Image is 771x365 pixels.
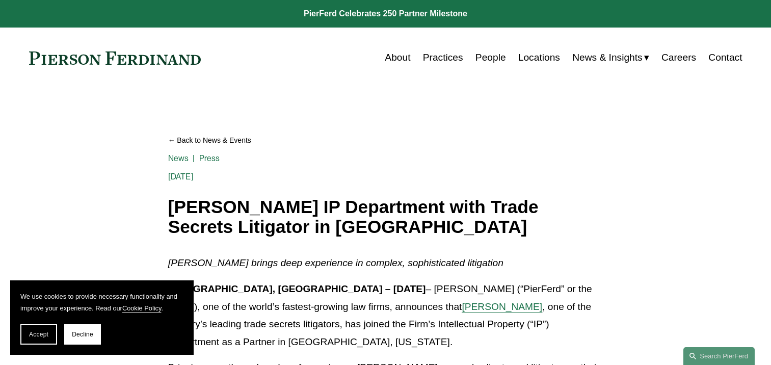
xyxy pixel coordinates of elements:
a: Cookie Policy [122,304,162,312]
span: News & Insights [572,49,643,67]
button: Decline [64,324,101,345]
h1: [PERSON_NAME] IP Department with Trade Secrets Litigator in [GEOGRAPHIC_DATA] [168,197,603,237]
a: Careers [661,48,696,67]
a: News [168,153,189,163]
em: [PERSON_NAME] brings deep experience in complex, sophisticated litigation [168,257,503,268]
a: Contact [708,48,742,67]
a: Locations [518,48,560,67]
a: Practices [423,48,463,67]
strong: [GEOGRAPHIC_DATA], [GEOGRAPHIC_DATA] – [DATE] [168,283,426,294]
p: – [PERSON_NAME] (“PierFerd” or the “Firm”), one of the world’s fastest-growing law firms, announc... [168,280,603,351]
span: Decline [72,331,93,338]
a: Back to News & Events [168,132,603,149]
a: [PERSON_NAME] [462,301,542,312]
span: [DATE] [168,172,194,181]
span: Accept [29,331,48,338]
a: Search this site [683,347,755,365]
a: People [475,48,506,67]
section: Cookie banner [10,280,194,355]
a: folder dropdown [572,48,649,67]
a: Press [199,153,220,163]
button: Accept [20,324,57,345]
p: We use cookies to provide necessary functionality and improve your experience. Read our . [20,291,183,314]
a: About [385,48,410,67]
